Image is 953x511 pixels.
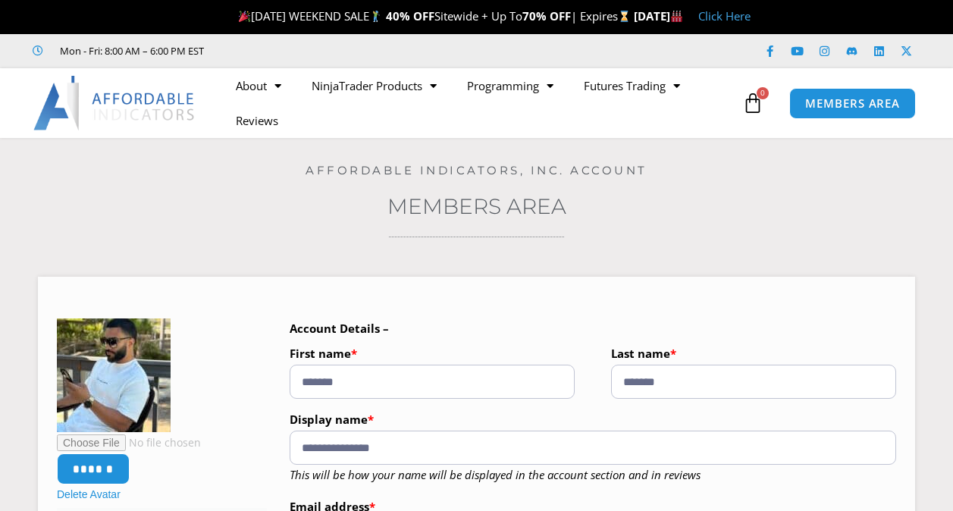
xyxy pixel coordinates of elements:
a: Programming [452,68,569,103]
img: 🏌️‍♂️ [370,11,381,22]
em: This will be how your name will be displayed in the account section and in reviews [290,467,701,482]
a: Members Area [387,193,566,219]
a: NinjaTrader Products [296,68,452,103]
a: Reviews [221,103,293,138]
img: 🎉 [239,11,250,22]
span: 0 [757,87,769,99]
a: 0 [719,81,786,125]
label: Last name [611,342,896,365]
strong: 70% OFF [522,8,571,24]
strong: 40% OFF [386,8,434,24]
nav: Menu [221,68,739,138]
img: IMG_1704-150x150.jpeg [57,318,171,432]
img: LogoAI | Affordable Indicators – NinjaTrader [33,76,196,130]
a: Click Here [698,8,751,24]
b: Account Details – [290,321,389,336]
strong: [DATE] [634,8,683,24]
span: Mon - Fri: 8:00 AM – 6:00 PM EST [56,42,204,60]
a: Delete Avatar [57,488,121,500]
a: Futures Trading [569,68,695,103]
iframe: Customer reviews powered by Trustpilot [225,43,453,58]
span: MEMBERS AREA [805,98,900,109]
img: ⌛ [619,11,630,22]
label: Display name [290,408,896,431]
a: About [221,68,296,103]
img: 🏭 [671,11,682,22]
a: Affordable Indicators, Inc. Account [306,163,647,177]
a: MEMBERS AREA [789,88,916,119]
label: First name [290,342,575,365]
span: [DATE] WEEKEND SALE Sitewide + Up To | Expires [235,8,633,24]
